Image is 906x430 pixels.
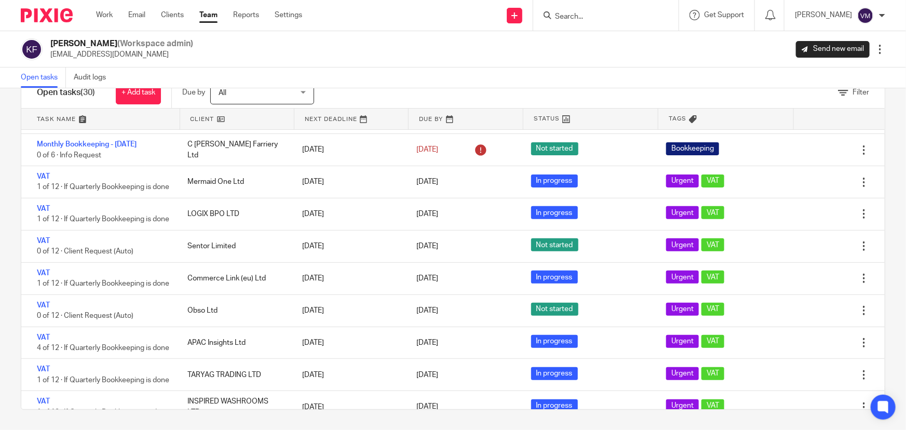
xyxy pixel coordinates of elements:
span: [DATE] [416,210,438,218]
span: 0 of 12 · Client Request (Auto) [37,312,133,319]
span: 1 of 12 · If Quarterly Bookkeeping is done [37,216,169,223]
a: VAT [37,173,50,180]
a: Clients [161,10,184,20]
span: [DATE] [416,371,438,379]
span: VAT [701,335,724,348]
span: [DATE] [416,146,438,153]
img: svg%3E [857,7,874,24]
span: Urgent [666,303,699,316]
p: [PERSON_NAME] [795,10,852,20]
div: [DATE] [292,332,406,353]
a: Audit logs [74,68,114,88]
div: Commerce Link (eu) Ltd [177,268,291,289]
input: Search [554,12,647,22]
img: svg%3E [21,38,43,60]
div: [DATE] [292,204,406,224]
div: APAC Insights Ltd [177,332,291,353]
div: TARYAG TRADING LTD [177,365,291,385]
span: (Workspace admin) [117,39,193,48]
span: VAT [701,238,724,251]
span: VAT [701,303,724,316]
span: 1 of 12 · If Quarterly Bookkeeping is done [37,409,169,416]
a: Team [199,10,218,20]
div: [DATE] [292,236,406,257]
span: VAT [701,399,724,412]
span: 0 of 6 · Info Request [37,152,101,159]
span: Urgent [666,367,699,380]
div: [DATE] [292,397,406,418]
div: C [PERSON_NAME] Farriery Ltd [177,134,291,166]
a: Work [96,10,113,20]
a: VAT [37,270,50,277]
div: [DATE] [292,171,406,192]
a: VAT [37,302,50,309]
p: Due by [182,87,205,98]
a: + Add task [116,81,161,104]
span: 1 of 12 · If Quarterly Bookkeeping is done [37,280,169,287]
span: Bookkeeping [666,142,719,155]
div: Obso Ltd [177,300,291,321]
span: VAT [701,271,724,284]
a: Open tasks [21,68,66,88]
span: [DATE] [416,404,438,411]
span: Urgent [666,238,699,251]
span: VAT [701,367,724,380]
a: VAT [37,366,50,373]
div: LOGIX BPO LTD [177,204,291,224]
span: [DATE] [416,243,438,250]
span: [DATE] [416,275,438,282]
div: Mermaid One Ltd [177,171,291,192]
span: In progress [531,174,578,187]
a: Email [128,10,145,20]
span: Not started [531,303,578,316]
h1: Open tasks [37,87,95,98]
span: [DATE] [416,307,438,314]
span: Urgent [666,335,699,348]
span: 1 of 12 · If Quarterly Bookkeeping is done [37,377,169,384]
h2: [PERSON_NAME] [50,38,193,49]
span: [DATE] [416,178,438,185]
span: [DATE] [416,339,438,346]
span: Status [534,114,560,123]
a: Send new email [796,41,870,58]
div: [DATE] [292,365,406,385]
div: INSPIRED WASHROOMS LTD [177,391,291,423]
p: [EMAIL_ADDRESS][DOMAIN_NAME] [50,49,193,60]
a: Reports [233,10,259,20]
a: Monthly Bookkeeping - [DATE] [37,141,137,148]
span: 1 of 12 · If Quarterly Bookkeeping is done [37,184,169,191]
div: [DATE] [292,300,406,321]
a: VAT [37,237,50,245]
span: Urgent [666,399,699,412]
span: VAT [701,174,724,187]
div: [DATE] [292,139,406,160]
span: In progress [531,399,578,412]
span: In progress [531,206,578,219]
span: Urgent [666,174,699,187]
span: In progress [531,367,578,380]
span: Urgent [666,271,699,284]
img: Pixie [21,8,73,22]
span: Tags [669,114,686,123]
span: All [219,89,226,97]
span: In progress [531,335,578,348]
span: In progress [531,271,578,284]
span: 0 of 12 · Client Request (Auto) [37,248,133,255]
span: Filter [853,89,869,96]
span: (30) [80,88,95,97]
a: VAT [37,205,50,212]
a: VAT [37,334,50,341]
span: Not started [531,142,578,155]
span: Not started [531,238,578,251]
span: 4 of 12 · If Quarterly Bookkeeping is done [37,344,169,352]
span: VAT [701,206,724,219]
span: Urgent [666,206,699,219]
a: VAT [37,398,50,405]
div: Sentor Limited [177,236,291,257]
a: Settings [275,10,302,20]
div: [DATE] [292,268,406,289]
span: Get Support [704,11,744,19]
